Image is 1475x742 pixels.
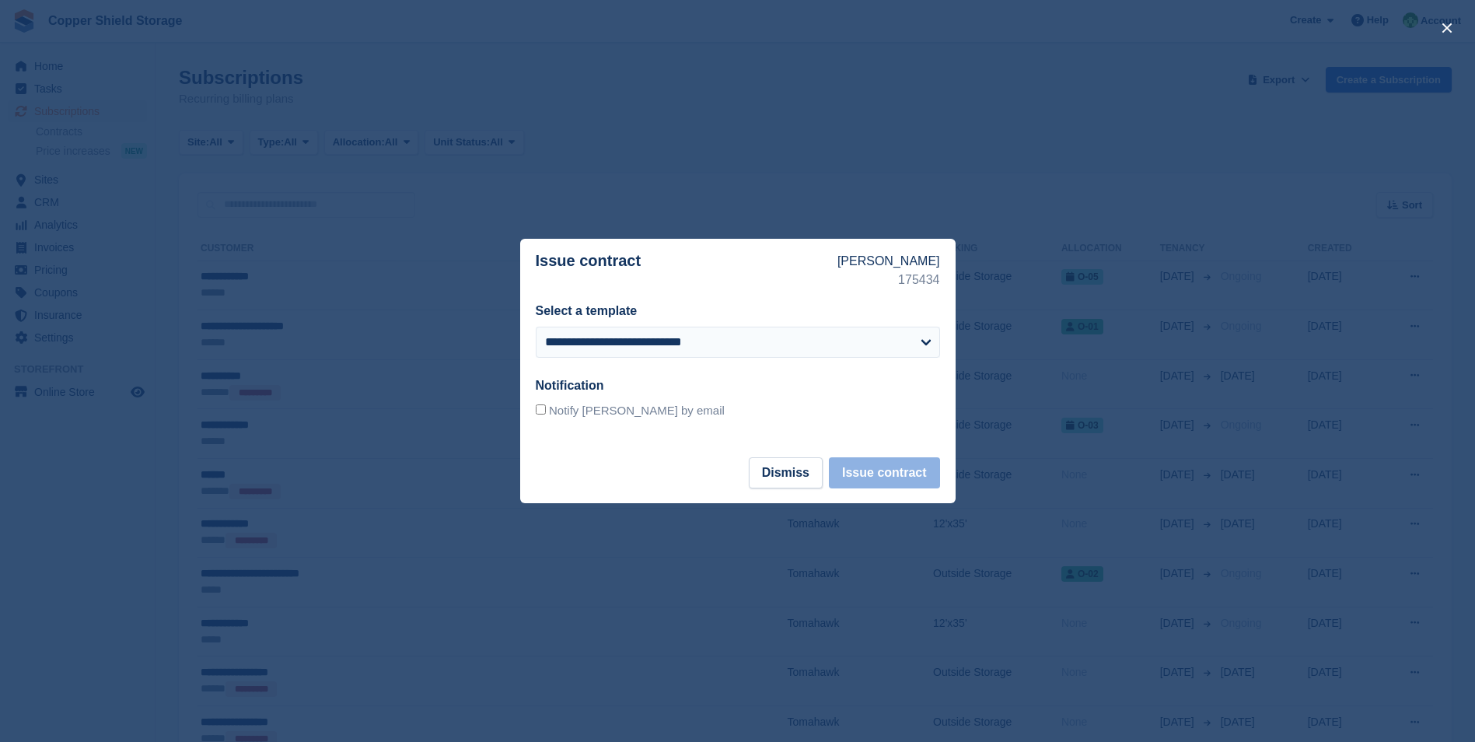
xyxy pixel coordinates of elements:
label: Notification [536,379,604,392]
button: close [1435,16,1459,40]
p: Issue contract [536,252,837,289]
label: Select a template [536,304,638,317]
button: Issue contract [829,457,939,488]
span: Notify [PERSON_NAME] by email [549,404,725,417]
p: [PERSON_NAME] [837,252,940,271]
button: Dismiss [749,457,823,488]
input: Notify [PERSON_NAME] by email [536,404,546,415]
p: 175434 [837,271,940,289]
